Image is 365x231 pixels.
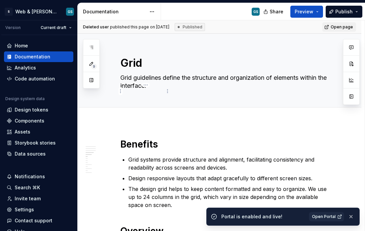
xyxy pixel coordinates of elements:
[4,182,73,193] button: Search ⌘K
[15,195,41,202] div: Invite team
[335,8,353,15] span: Publish
[128,185,335,209] p: The design grid helps to keep content formatted and easy to organize. We use up to 24 columns in ...
[15,140,56,146] div: Storybook stories
[4,215,73,226] button: Contact support
[15,53,50,60] div: Documentation
[331,24,353,30] span: Open page
[15,8,58,15] div: Web & [PERSON_NAME] Systems
[1,4,76,19] button: SWeb & [PERSON_NAME] SystemsGS
[221,213,305,220] div: Portal is enabled and live!
[83,24,169,30] span: published this page on [DATE]
[175,23,205,31] div: Published
[83,8,146,15] div: Documentation
[4,40,73,51] a: Home
[15,217,52,224] div: Contact support
[295,8,313,15] span: Preview
[4,149,73,159] a: Data sources
[4,62,73,73] a: Analytics
[15,106,48,113] div: Design tokens
[15,42,28,49] div: Home
[4,51,73,62] a: Documentation
[290,6,323,18] button: Preview
[4,127,73,137] a: Assets
[68,9,73,14] div: GS
[120,138,335,150] h1: Benefits
[4,138,73,148] a: Storybook stories
[4,73,73,84] a: Code automation
[5,8,13,16] div: S
[326,6,362,18] button: Publish
[91,64,97,69] span: 9
[15,184,40,191] div: Search ⌘K
[15,151,46,157] div: Data sources
[15,75,55,82] div: Code automation
[15,129,30,135] div: Assets
[15,64,36,71] div: Analytics
[312,214,336,219] span: Open Portal
[15,118,44,124] div: Components
[15,206,34,213] div: Settings
[4,115,73,126] a: Components
[83,24,109,29] span: Deleted user
[322,22,356,32] a: Open page
[260,6,288,18] button: Share
[119,72,333,91] textarea: Grid guidelines define the structure and organization of elements within the interface.
[119,55,333,71] textarea: Grid
[128,156,335,172] p: Grid systems provide structure and alignment, facilitating consistency and readability across scr...
[5,96,45,101] div: Design system data
[41,25,66,30] span: Current draft
[4,104,73,115] a: Design tokens
[5,25,21,30] div: Version
[15,173,45,180] div: Notifications
[309,212,344,221] a: Open Portal
[4,193,73,204] a: Invite team
[128,174,335,182] p: Design responsive layouts that adapt gracefully to different screen sizes.
[4,204,73,215] a: Settings
[253,9,258,14] div: GS
[4,171,73,182] button: Notifications
[38,23,75,32] button: Current draft
[270,8,283,15] span: Share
